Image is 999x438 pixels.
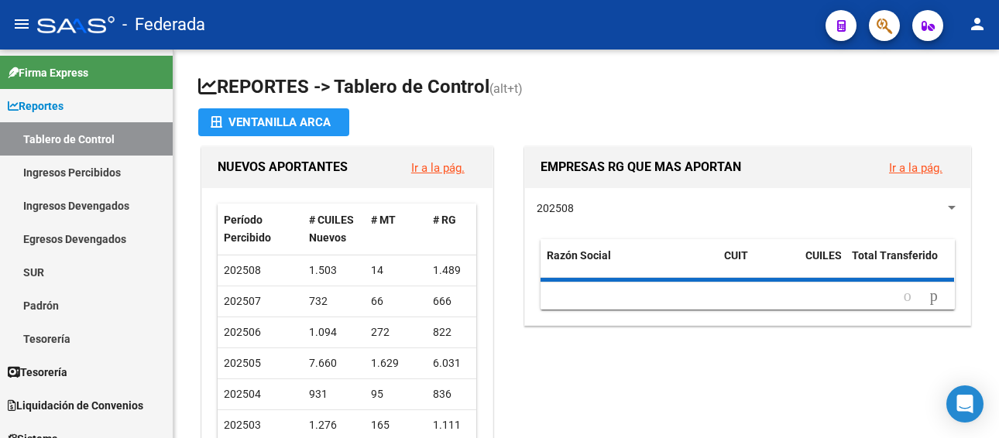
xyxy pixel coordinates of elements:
[309,293,359,310] div: 732
[433,416,482,434] div: 1.111
[8,64,88,81] span: Firma Express
[224,388,261,400] span: 202504
[309,214,354,244] span: # CUILES Nuevos
[224,295,261,307] span: 202507
[489,81,523,96] span: (alt+t)
[946,385,984,423] div: Open Intercom Messenger
[218,159,348,174] span: NUEVOS APORTANTES
[122,8,205,42] span: - Federada
[411,161,465,175] a: Ir a la pág.
[371,293,421,310] div: 66
[897,288,918,305] a: go to previous page
[224,214,271,244] span: Período Percibido
[309,385,359,403] div: 931
[889,161,942,175] a: Ir a la pág.
[541,159,741,174] span: EMPRESAS RG QUE MAS APORTAN
[218,204,303,255] datatable-header-cell: Período Percibido
[12,15,31,33] mat-icon: menu
[8,397,143,414] span: Liquidación de Convenios
[224,357,261,369] span: 202505
[399,153,477,182] button: Ir a la pág.
[724,249,748,262] span: CUIT
[541,239,718,290] datatable-header-cell: Razón Social
[547,249,611,262] span: Razón Social
[923,288,945,305] a: go to next page
[365,204,427,255] datatable-header-cell: # MT
[968,15,987,33] mat-icon: person
[198,108,349,136] button: Ventanilla ARCA
[433,293,482,310] div: 666
[433,354,482,372] div: 6.031
[877,153,955,182] button: Ir a la pág.
[433,214,456,226] span: # RG
[224,264,261,276] span: 202508
[198,74,974,101] h1: REPORTES -> Tablero de Control
[371,416,421,434] div: 165
[371,323,421,341] div: 272
[309,416,359,434] div: 1.276
[309,354,359,372] div: 7.660
[371,262,421,279] div: 14
[846,239,954,290] datatable-header-cell: Total Transferido
[718,239,799,290] datatable-header-cell: CUIT
[224,419,261,431] span: 202503
[852,249,938,262] span: Total Transferido
[224,326,261,338] span: 202506
[433,385,482,403] div: 836
[433,262,482,279] div: 1.489
[371,385,421,403] div: 95
[799,239,846,290] datatable-header-cell: CUILES
[805,249,842,262] span: CUILES
[309,323,359,341] div: 1.094
[433,323,482,341] div: 822
[303,204,365,255] datatable-header-cell: # CUILES Nuevos
[8,98,64,115] span: Reportes
[371,354,421,372] div: 1.629
[211,108,337,136] div: Ventanilla ARCA
[537,202,574,214] span: 202508
[309,262,359,279] div: 1.503
[371,214,396,226] span: # MT
[8,364,67,381] span: Tesorería
[427,204,489,255] datatable-header-cell: # RG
